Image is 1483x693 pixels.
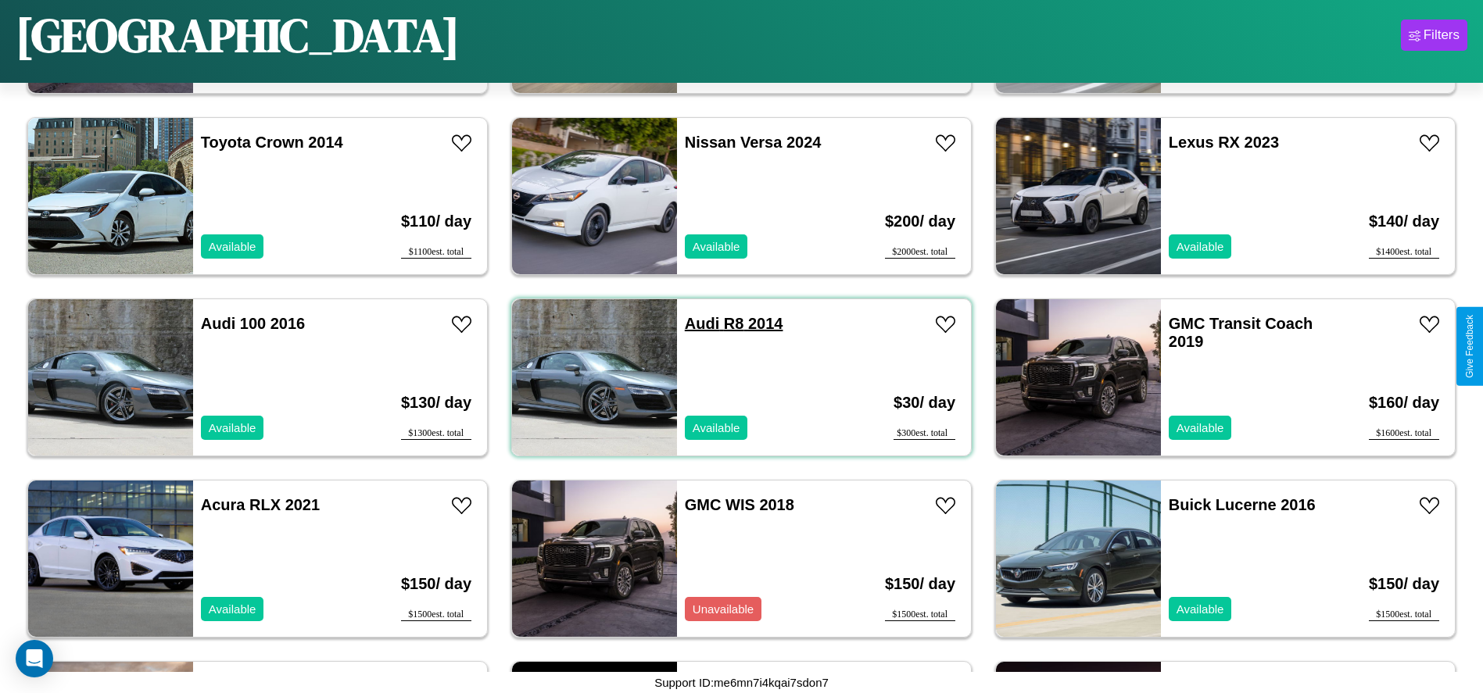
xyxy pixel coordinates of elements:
p: Available [209,236,256,257]
h3: $ 140 / day [1369,197,1439,246]
div: $ 300 est. total [894,427,955,440]
p: Support ID: me6mn7i4kqai7sdon7 [654,672,829,693]
h3: $ 150 / day [1369,559,1439,609]
p: Unavailable [693,598,754,620]
p: Available [209,598,256,620]
div: $ 1100 est. total [401,246,471,259]
a: Nissan Versa 2024 [685,134,822,151]
p: Available [693,236,740,257]
h3: $ 30 / day [894,378,955,427]
div: Filters [1424,27,1460,43]
a: Audi 100 2016 [201,315,305,332]
div: $ 1500 est. total [885,609,955,621]
p: Available [693,417,740,438]
a: GMC Transit Coach 2019 [1169,315,1313,350]
p: Available [1177,417,1224,438]
a: Buick Lucerne 2016 [1169,496,1316,513]
h3: $ 160 / day [1369,378,1439,427]
div: $ 1500 est. total [1369,609,1439,621]
a: Acura RLX 2021 [201,496,320,513]
h3: $ 200 / day [885,197,955,246]
p: Available [1177,598,1224,620]
div: $ 1500 est. total [401,609,471,621]
h3: $ 110 / day [401,197,471,246]
h1: [GEOGRAPHIC_DATA] [16,3,460,67]
a: Toyota Crown 2014 [201,134,343,151]
p: Available [1177,236,1224,257]
div: $ 1600 est. total [1369,427,1439,440]
a: GMC WIS 2018 [685,496,794,513]
p: Available [209,417,256,438]
h3: $ 150 / day [885,559,955,609]
div: $ 2000 est. total [885,246,955,259]
a: Lexus RX 2023 [1169,134,1279,151]
h3: $ 150 / day [401,559,471,609]
div: $ 1300 est. total [401,427,471,440]
button: Filters [1401,20,1467,51]
h3: $ 130 / day [401,378,471,427]
div: Open Intercom Messenger [16,640,53,677]
div: Give Feedback [1464,315,1475,378]
a: Audi R8 2014 [685,315,783,332]
div: $ 1400 est. total [1369,246,1439,259]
